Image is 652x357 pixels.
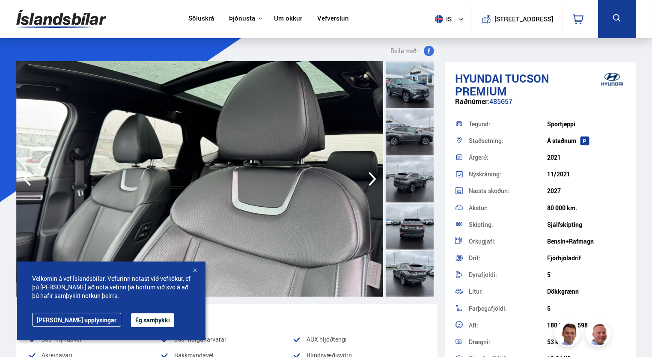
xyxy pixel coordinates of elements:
[28,311,426,324] div: Vinsæll búnaður
[469,339,547,345] div: Drægni:
[16,5,106,33] img: G0Ugv5HjCgRt.svg
[547,221,625,228] div: Sjálfskipting
[455,98,626,114] div: 485657
[229,15,255,23] button: Þjónusta
[547,238,625,245] div: Bensín+Rafmagn
[455,71,503,86] span: Hyundai
[547,271,625,278] div: 5
[556,322,581,348] img: FbJEzSuNWCJXmdc-.webp
[469,306,547,312] div: Farþegafjöldi:
[547,322,625,329] div: 180 hö. / 1.598 cc.
[469,188,547,194] div: Næsta skoðun:
[32,313,121,327] a: [PERSON_NAME] upplýsingar
[547,154,625,161] div: 2021
[435,15,443,23] img: svg+xml;base64,PHN2ZyB4bWxucz0iaHR0cDovL3d3dy53My5vcmcvMjAwMC9zdmciIHdpZHRoPSI1MTIiIGhlaWdodD0iNT...
[469,272,547,278] div: Dyrafjöldi:
[469,238,547,244] div: Orkugjafi:
[432,15,453,23] span: is
[387,46,438,56] button: Deila með:
[469,121,547,127] div: Tegund:
[547,339,625,345] div: 53 km
[390,46,419,56] span: Deila með:
[469,255,547,261] div: Drif:
[498,15,550,23] button: [STREET_ADDRESS]
[32,274,191,300] span: Velkomin á vef Íslandsbílar. Vefurinn notast við vefkökur, ef þú [PERSON_NAME] að nota vefinn þá ...
[469,171,547,177] div: Nýskráning:
[188,15,214,24] a: Söluskrá
[131,313,174,327] button: Ég samþykki
[432,6,470,32] button: is
[7,3,33,29] button: Open LiveChat chat widget
[547,187,625,194] div: 2027
[547,171,625,178] div: 11/2021
[455,71,549,99] span: Tucson PREMIUM
[469,155,547,161] div: Árgerð:
[469,138,547,144] div: Staðsetning:
[547,137,625,144] div: Á staðnum
[16,61,383,297] img: 3361948.jpeg
[469,322,547,328] div: Afl:
[469,289,547,295] div: Litur:
[547,288,625,295] div: Dökkgrænn
[317,15,349,24] a: Vefverslun
[274,15,302,24] a: Um okkur
[469,205,547,211] div: Akstur:
[547,205,625,211] div: 80 000 km.
[587,322,612,348] img: siFngHWaQ9KaOqBr.png
[595,66,629,92] img: brand logo
[469,222,547,228] div: Skipting:
[547,305,625,312] div: 5
[547,121,625,128] div: Sportjeppi
[293,334,425,345] li: AUX hljóðtengi
[455,97,489,106] span: Raðnúmer:
[547,255,625,262] div: Fjórhjóladrif
[161,334,293,345] li: 360° nálgunarvarar
[475,7,558,31] a: [STREET_ADDRESS]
